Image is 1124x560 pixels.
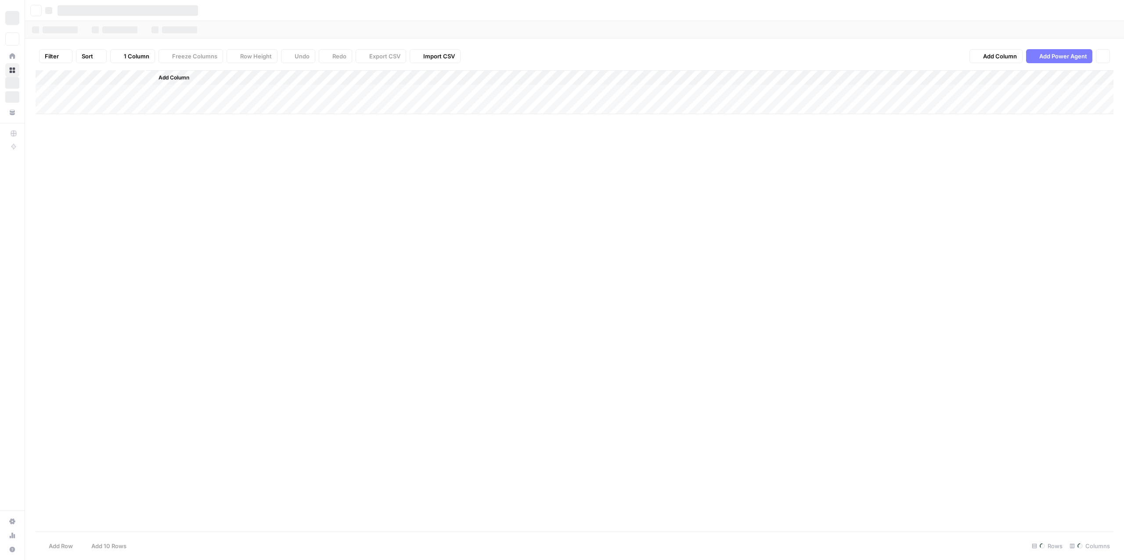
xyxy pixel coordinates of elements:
span: Import CSV [423,52,455,61]
button: Add 10 Rows [78,539,132,553]
button: Undo [281,49,315,63]
span: 1 Column [124,52,149,61]
span: Sort [82,52,93,61]
a: Settings [5,514,19,528]
a: Usage [5,528,19,542]
button: Add Power Agent [1026,49,1092,63]
button: Redo [319,49,352,63]
button: Row Height [227,49,277,63]
span: Freeze Columns [172,52,217,61]
span: Redo [332,52,346,61]
button: 1 Column [110,49,155,63]
button: Add Column [969,49,1023,63]
span: Add 10 Rows [91,542,126,550]
a: Home [5,49,19,63]
span: Add Column [159,74,189,82]
div: Columns [1066,539,1113,553]
a: Browse [5,63,19,77]
button: Export CSV [356,49,406,63]
span: Add Column [983,52,1017,61]
button: Add Row [36,539,78,553]
span: Undo [295,52,310,61]
a: Your Data [5,105,19,119]
button: Sort [76,49,107,63]
span: Add Power Agent [1039,52,1087,61]
span: Export CSV [369,52,400,61]
button: Freeze Columns [159,49,223,63]
div: Rows [1028,539,1066,553]
button: Help + Support [5,542,19,556]
button: Add Column [147,72,193,83]
span: Filter [45,52,59,61]
button: Filter [39,49,72,63]
button: Import CSV [410,49,461,63]
span: Add Row [49,542,73,550]
span: Row Height [240,52,272,61]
